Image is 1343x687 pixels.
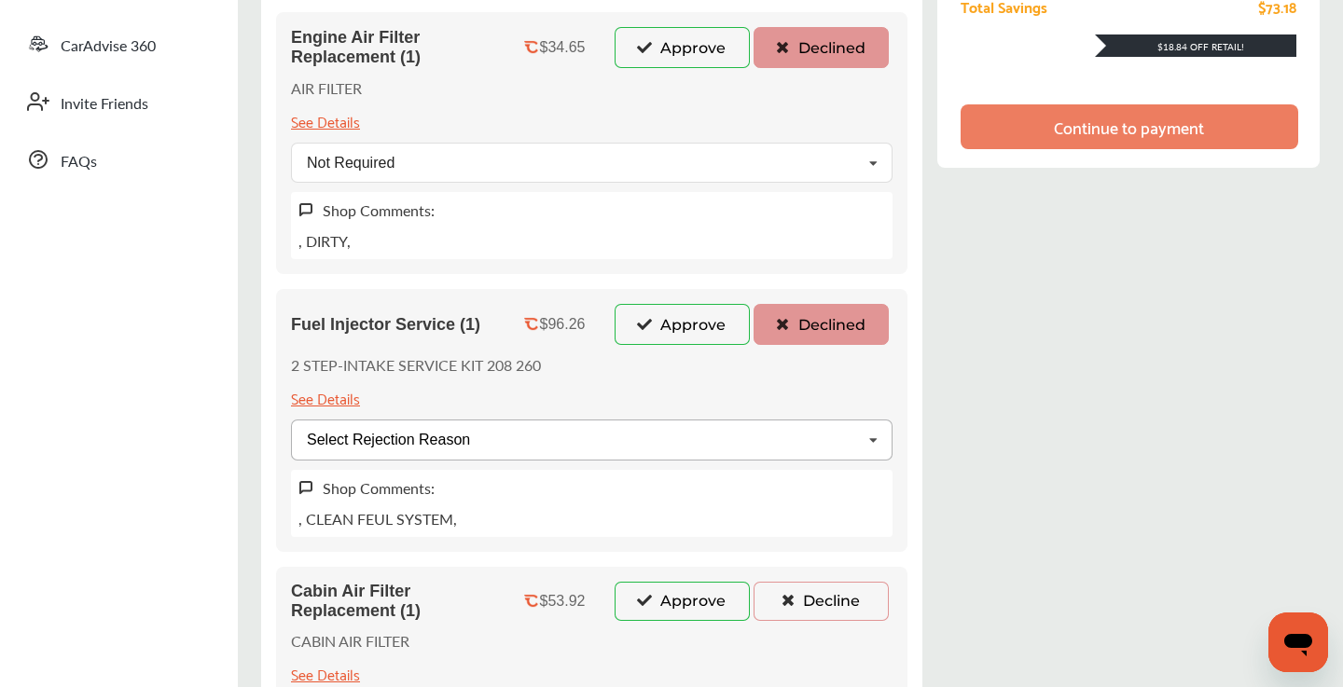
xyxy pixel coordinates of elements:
[291,28,494,67] span: Engine Air Filter Replacement (1)
[754,304,889,345] button: Declined
[291,661,360,686] div: See Details
[291,354,541,376] p: 2 STEP-INTAKE SERVICE KIT 208 260
[291,385,360,410] div: See Details
[291,315,480,335] span: Fuel Injector Service (1)
[291,630,409,652] p: CABIN AIR FILTER
[291,77,362,99] p: AIR FILTER
[323,477,435,499] label: Shop Comments:
[17,20,219,68] a: CarAdvise 360
[307,156,395,171] div: Not Required
[615,27,750,68] button: Approve
[291,582,494,621] span: Cabin Air Filter Replacement (1)
[307,433,470,447] div: Select Rejection Reason
[754,582,889,621] button: Decline
[540,593,586,610] div: $53.92
[298,202,313,218] img: svg+xml;base64,PHN2ZyB3aWR0aD0iMTYiIGhlaWdodD0iMTciIHZpZXdCb3g9IjAgMCAxNiAxNyIgZmlsbD0ibm9uZSIgeG...
[615,582,750,621] button: Approve
[540,39,586,56] div: $34.65
[298,230,351,252] p: , DIRTY,
[61,92,148,117] span: Invite Friends
[754,27,889,68] button: Declined
[1095,40,1296,53] div: $18.84 Off Retail!
[298,508,457,529] p: , CLEAN FEUL SYSTEM,
[540,316,586,333] div: $96.26
[1268,612,1328,672] iframe: Button to launch messaging window
[323,199,435,221] label: Shop Comments:
[615,304,750,345] button: Approve
[291,108,360,133] div: See Details
[61,150,97,174] span: FAQs
[17,135,219,184] a: FAQs
[61,34,156,59] span: CarAdvise 360
[298,480,313,496] img: svg+xml;base64,PHN2ZyB3aWR0aD0iMTYiIGhlaWdodD0iMTciIHZpZXdCb3g9IjAgMCAxNiAxNyIgZmlsbD0ibm9uZSIgeG...
[17,77,219,126] a: Invite Friends
[1054,117,1204,136] div: Continue to payment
